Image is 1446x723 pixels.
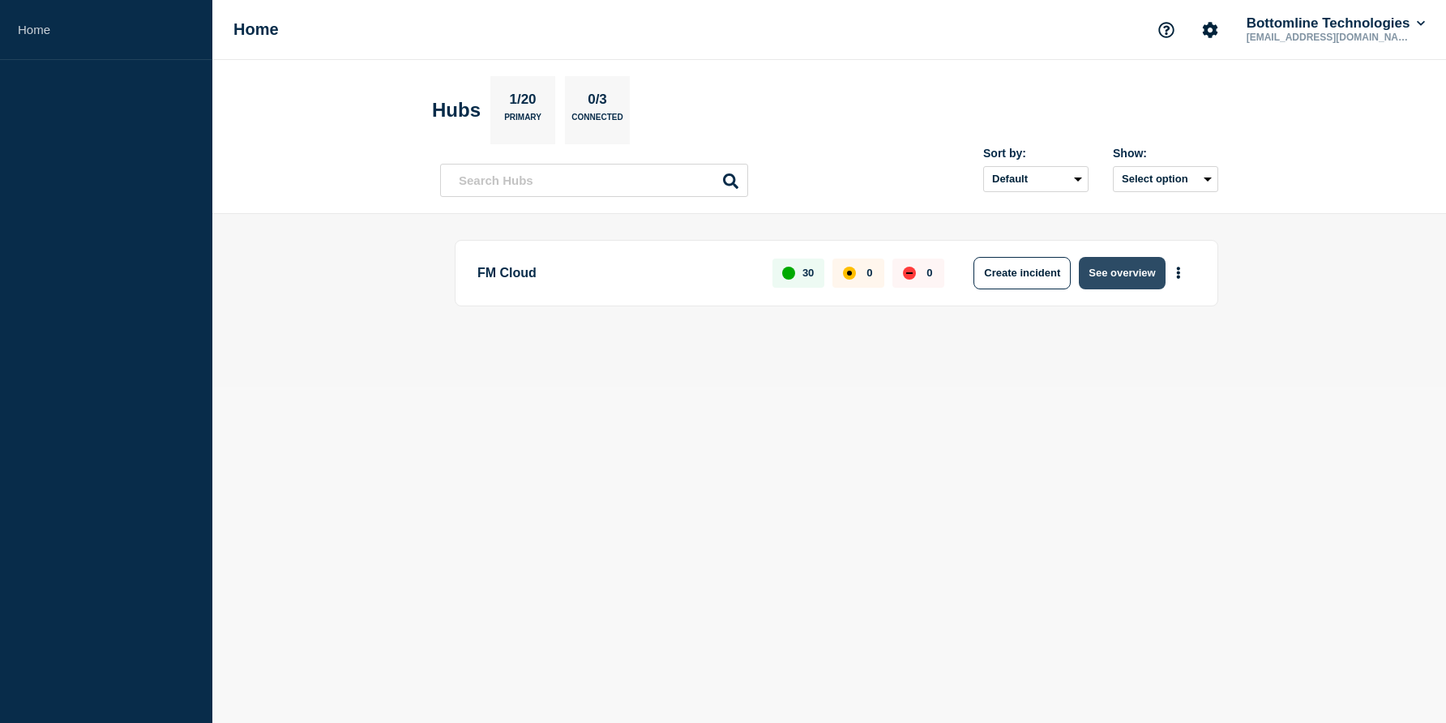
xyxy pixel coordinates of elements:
p: FM Cloud [477,257,754,289]
div: down [903,267,916,280]
h1: Home [233,20,279,39]
p: 0 [926,267,932,279]
button: Select option [1113,166,1218,192]
input: Search Hubs [440,164,748,197]
select: Sort by [983,166,1089,192]
h2: Hubs [432,99,481,122]
div: up [782,267,795,280]
button: Account settings [1193,13,1227,47]
p: [EMAIL_ADDRESS][DOMAIN_NAME] [1243,32,1412,43]
button: Support [1149,13,1183,47]
p: 0/3 [582,92,614,113]
p: 30 [802,267,814,279]
p: 1/20 [503,92,542,113]
p: Connected [571,113,622,130]
div: Sort by: [983,147,1089,160]
div: affected [843,267,856,280]
p: Primary [504,113,541,130]
button: Create incident [973,257,1071,289]
div: Show: [1113,147,1218,160]
button: More actions [1168,258,1189,288]
button: See overview [1079,257,1165,289]
button: Bottomline Technologies [1243,15,1428,32]
p: 0 [866,267,872,279]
